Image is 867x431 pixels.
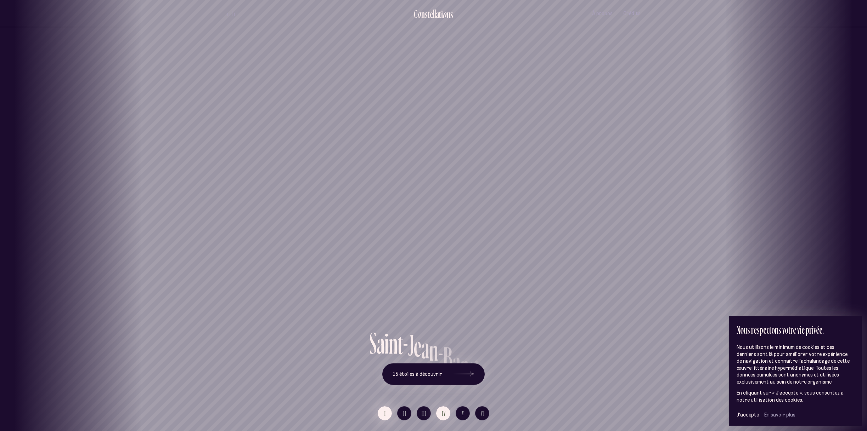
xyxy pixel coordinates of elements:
[403,410,407,416] span: II
[456,406,470,420] button: V
[414,331,421,361] div: e
[481,410,485,416] span: VI
[479,356,485,386] div: s
[393,371,442,377] span: 15 étoiles à découvrir
[430,8,433,20] div: e
[474,355,479,385] div: i
[490,357,498,387] div: e
[765,412,796,418] a: En savoir plus
[443,343,452,373] div: B
[624,5,641,22] button: Crédits
[397,406,411,420] button: II
[382,363,485,385] button: 15 étoiles à découvrir
[443,8,447,20] div: o
[438,339,443,369] div: -
[475,406,489,420] button: VI
[737,324,854,335] h2: Nous respectons votre vie privée.
[441,8,443,20] div: i
[378,406,392,420] button: I
[417,406,431,420] button: III
[417,8,421,20] div: o
[737,344,854,385] p: Nous utilisons le minimum de cookies et ces derniers sont là pour améliorer votre expérience de n...
[226,10,236,17] button: volume audio
[485,357,490,387] div: t
[433,8,434,20] div: l
[450,8,453,20] div: s
[737,412,759,418] button: J’accepte
[422,410,427,416] span: III
[421,8,425,20] div: n
[414,8,417,20] div: C
[425,8,428,20] div: s
[592,11,613,17] span: À propos
[429,335,438,366] div: n
[447,8,450,20] div: n
[377,328,384,358] div: a
[436,8,439,20] div: a
[385,410,387,416] span: I
[428,8,430,20] div: t
[384,328,389,358] div: i
[389,328,398,358] div: n
[442,410,446,416] span: IV
[592,5,613,22] button: À propos
[398,329,403,359] div: t
[452,347,460,377] div: a
[434,8,436,20] div: l
[370,328,377,358] div: S
[462,410,465,416] span: V
[737,390,854,403] p: En cliquant sur « J'accepte », vous consentez à notre utilisation des cookies.
[421,333,429,363] div: a
[408,330,414,360] div: J
[403,329,408,359] div: -
[436,406,450,420] button: IV
[439,8,441,20] div: t
[624,11,641,17] span: Crédits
